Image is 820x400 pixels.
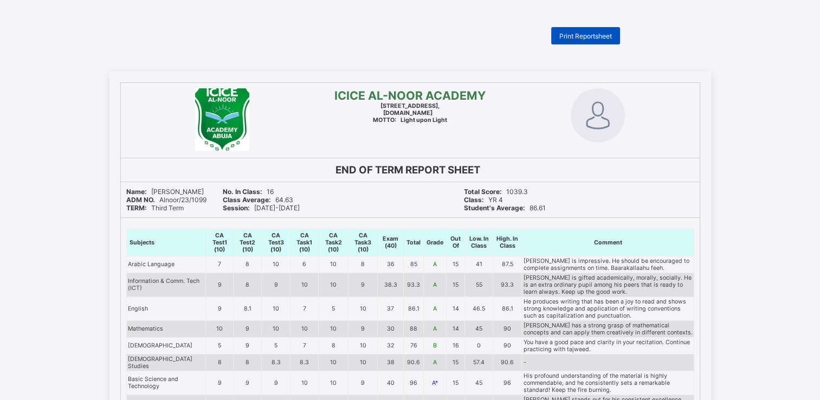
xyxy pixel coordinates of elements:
[233,354,262,371] td: 8
[335,164,480,176] b: END OF TERM REPORT SHEET
[290,354,319,371] td: 8.3
[126,188,147,196] b: Name:
[262,354,290,371] td: 8.3
[126,229,206,256] th: Subjects
[522,320,694,337] td: [PERSON_NAME] has a strong grasp of mathematical concepts and can apply them creatively in differ...
[464,204,546,212] span: 86.61
[378,296,404,320] td: 37
[223,204,250,212] b: Session:
[522,273,694,296] td: [PERSON_NAME] is gifted academically, morally, socially. He is an extra ordinary pupil among his ...
[423,273,446,296] td: A
[378,273,404,296] td: 38.3
[206,273,234,296] td: 9
[126,196,155,204] b: ADM NO.
[319,229,348,256] th: CA Task2 (10)
[206,296,234,320] td: 9
[126,296,206,320] td: English
[493,320,522,337] td: 90
[403,320,423,337] td: 88
[262,229,290,256] th: CA Test3 (10)
[464,204,525,212] b: Student's Average:
[446,337,464,354] td: 16
[465,256,493,273] td: 41
[522,296,694,320] td: He produces writing that has been a joy to read and shows strong knowledge and application of wri...
[223,196,271,204] b: Class Average:
[403,337,423,354] td: 76
[348,229,378,256] th: CA Task3 (10)
[334,88,486,102] span: ICICE AL-NOOR ACADEMY
[493,371,522,395] td: 96
[290,296,319,320] td: 7
[465,371,493,395] td: 45
[233,256,262,273] td: 8
[233,273,262,296] td: 8
[464,196,503,204] span: YR 4
[223,204,300,212] span: [DATE]-[DATE]
[223,188,274,196] span: 16
[348,256,378,273] td: 8
[233,320,262,337] td: 9
[465,273,493,296] td: 55
[423,354,446,371] td: A
[522,354,694,371] td: -
[290,371,319,395] td: 10
[493,273,522,296] td: 93.3
[206,337,234,354] td: 5
[493,256,522,273] td: 87.5
[319,354,348,371] td: 10
[223,188,262,196] b: No. In Class:
[290,273,319,296] td: 10
[465,229,493,256] th: Low. In Class
[378,256,404,273] td: 36
[522,229,694,256] th: Comment
[290,320,319,337] td: 10
[446,256,464,273] td: 15
[348,371,378,395] td: 9
[319,320,348,337] td: 10
[319,256,348,273] td: 10
[206,229,234,256] th: CA Test1 (10)
[126,320,206,337] td: Mathematics
[290,256,319,273] td: 6
[403,371,423,395] td: 96
[446,229,464,256] th: Out Of
[380,102,440,109] span: [STREET_ADDRESS],
[233,229,262,256] th: CA Test2 (10)
[233,371,262,395] td: 9
[319,296,348,320] td: 5
[348,320,378,337] td: 9
[403,256,423,273] td: 85
[206,354,234,371] td: 8
[126,188,204,196] span: [PERSON_NAME]
[378,229,404,256] th: Exam (40)
[464,196,484,204] b: Class:
[378,371,404,395] td: 40
[126,256,206,273] td: Arabic Language
[446,320,464,337] td: 14
[373,117,447,124] span: Light upon Light
[290,229,319,256] th: CA Task1 (10)
[373,117,396,124] b: MOTTO:
[262,320,290,337] td: 10
[126,354,206,371] td: [DEMOGRAPHIC_DATA] Studies
[206,256,234,273] td: 7
[126,204,147,212] b: TERM:
[290,337,319,354] td: 7
[348,273,378,296] td: 9
[403,273,423,296] td: 93.3
[423,296,446,320] td: A
[383,109,432,117] b: [DOMAIN_NAME]
[348,296,378,320] td: 10
[233,296,262,320] td: 8.1
[206,320,234,337] td: 10
[423,337,446,354] td: B
[403,229,423,256] th: Total
[319,273,348,296] td: 10
[446,296,464,320] td: 14
[319,337,348,354] td: 8
[559,32,612,40] span: Print Reportsheet
[126,196,206,204] span: Alnoor/23/1099
[262,273,290,296] td: 9
[522,337,694,354] td: You have a good pace and clarity in your recitation. Continue practicing with tajweed.
[319,371,348,395] td: 10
